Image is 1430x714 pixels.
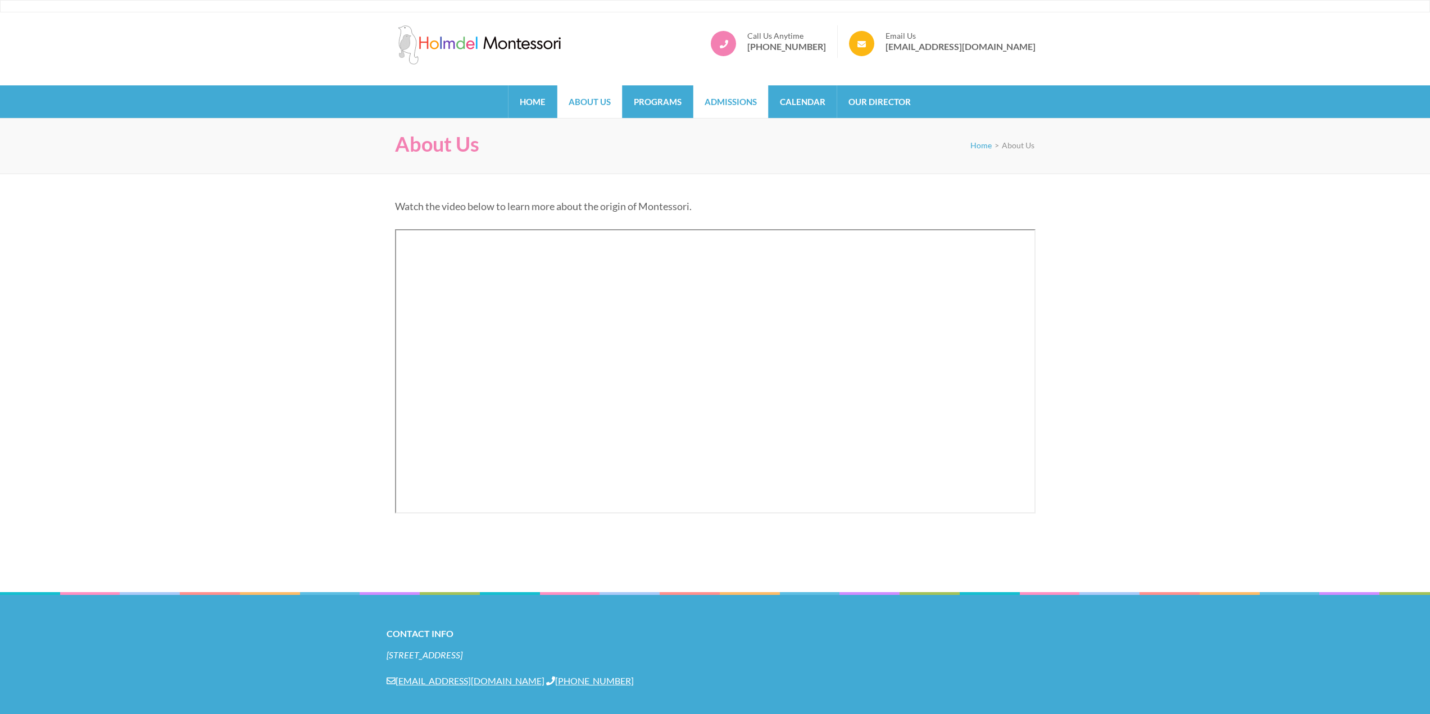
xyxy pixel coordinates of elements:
a: [EMAIL_ADDRESS][DOMAIN_NAME] [387,675,544,686]
h2: Contact Info [387,626,1044,642]
span: > [995,140,999,150]
address: [STREET_ADDRESS] [387,649,1044,661]
a: [PHONE_NUMBER] [546,675,634,686]
a: Our Director [837,85,922,118]
a: Home [509,85,557,118]
a: [PHONE_NUMBER] [747,41,826,52]
span: Email Us [886,31,1036,41]
a: About Us [557,85,622,118]
h1: About Us [395,132,479,156]
span: Call Us Anytime [747,31,826,41]
a: Home [970,140,992,150]
p: Watch the video below to learn more about the origin of Montessori. [395,198,1036,214]
img: Holmdel Montessori School [395,25,564,65]
a: [EMAIL_ADDRESS][DOMAIN_NAME] [886,41,1036,52]
a: Calendar [769,85,837,118]
a: Programs [623,85,693,118]
a: Admissions [693,85,768,118]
